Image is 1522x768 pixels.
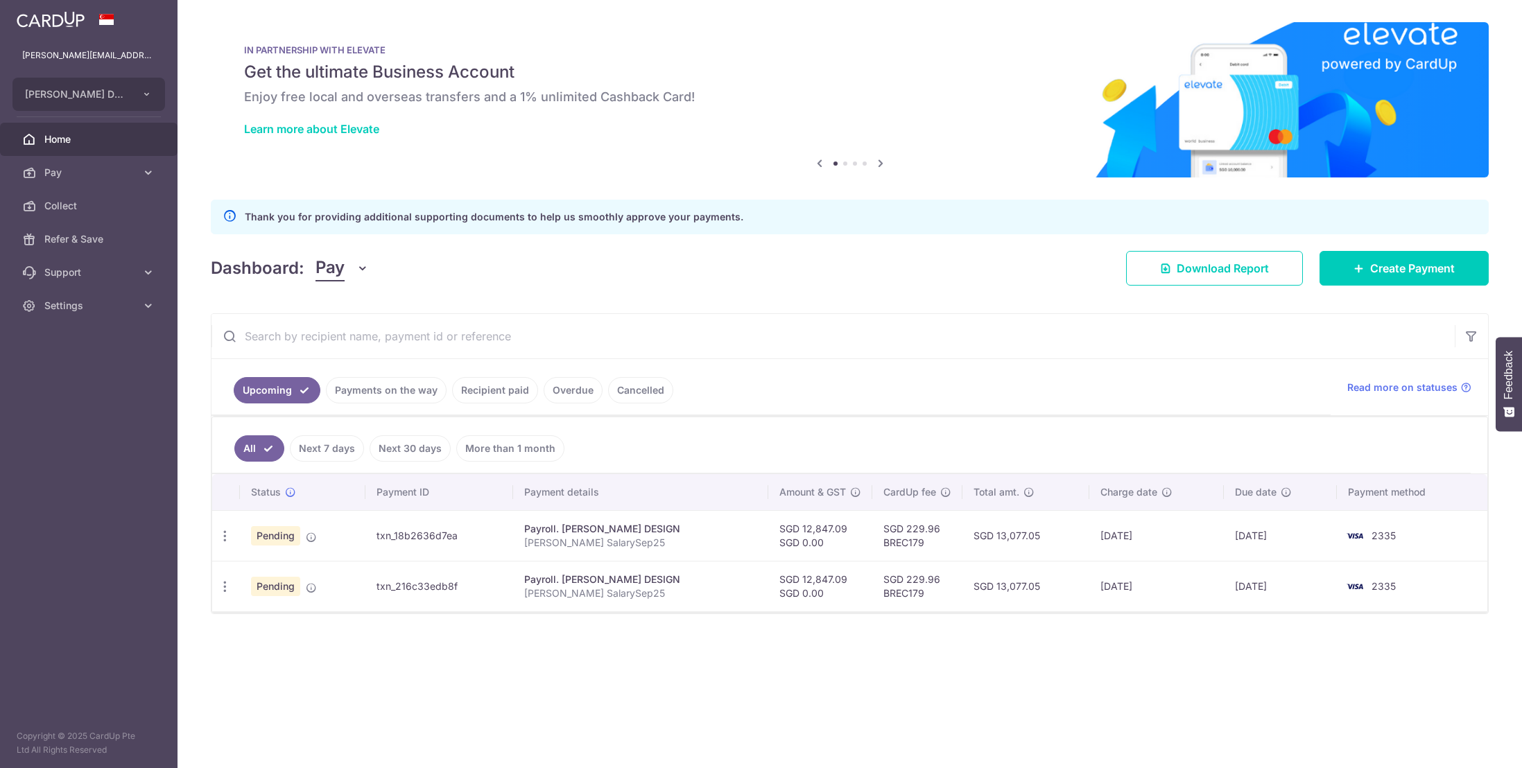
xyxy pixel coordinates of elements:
[365,510,513,561] td: txn_18b2636d7ea
[244,122,379,136] a: Learn more about Elevate
[768,510,872,561] td: SGD 12,847.09 SGD 0.00
[524,586,756,600] p: [PERSON_NAME] SalarySep25
[1126,251,1303,286] a: Download Report
[315,255,369,281] button: Pay
[1177,260,1269,277] span: Download Report
[962,510,1089,561] td: SGD 13,077.05
[1347,381,1458,394] span: Read more on statuses
[1341,527,1369,544] img: Bank Card
[974,485,1019,499] span: Total amt.
[245,209,743,225] p: Thank you for providing additional supporting documents to help us smoothly approve your payments.
[365,474,513,510] th: Payment ID
[251,485,281,499] span: Status
[608,377,673,403] a: Cancelled
[962,561,1089,611] td: SGD 13,077.05
[1347,381,1471,394] a: Read more on statuses
[211,22,1489,177] img: Renovation banner
[544,377,603,403] a: Overdue
[44,299,136,313] span: Settings
[1089,510,1224,561] td: [DATE]
[22,49,155,62] p: [PERSON_NAME][EMAIL_ADDRESS][PERSON_NAME][DOMAIN_NAME]
[1224,561,1337,611] td: [DATE]
[290,435,364,462] a: Next 7 days
[524,522,756,536] div: Payroll. [PERSON_NAME] DESIGN
[524,573,756,586] div: Payroll. [PERSON_NAME] DESIGN
[1337,474,1487,510] th: Payment method
[1372,530,1396,541] span: 2335
[244,61,1455,83] h5: Get the ultimate Business Account
[326,377,447,403] a: Payments on the way
[452,377,538,403] a: Recipient paid
[1224,510,1337,561] td: [DATE]
[211,314,1455,358] input: Search by recipient name, payment id or reference
[25,87,128,101] span: [PERSON_NAME] DESIGN
[872,510,962,561] td: SGD 229.96 BREC179
[365,561,513,611] td: txn_216c33edb8f
[1235,485,1277,499] span: Due date
[513,474,768,510] th: Payment details
[872,561,962,611] td: SGD 229.96 BREC179
[768,561,872,611] td: SGD 12,847.09 SGD 0.00
[883,485,936,499] span: CardUp fee
[244,44,1455,55] p: IN PARTNERSHIP WITH ELEVATE
[44,132,136,146] span: Home
[44,232,136,246] span: Refer & Save
[524,536,756,550] p: [PERSON_NAME] SalarySep25
[44,199,136,213] span: Collect
[1370,260,1455,277] span: Create Payment
[1100,485,1157,499] span: Charge date
[1341,578,1369,595] img: Bank Card
[1503,351,1515,399] span: Feedback
[251,577,300,596] span: Pending
[370,435,451,462] a: Next 30 days
[17,11,85,28] img: CardUp
[1433,726,1508,761] iframe: Opens a widget where you can find more information
[779,485,846,499] span: Amount & GST
[1320,251,1489,286] a: Create Payment
[1089,561,1224,611] td: [DATE]
[12,78,165,111] button: [PERSON_NAME] DESIGN
[244,89,1455,105] h6: Enjoy free local and overseas transfers and a 1% unlimited Cashback Card!
[456,435,564,462] a: More than 1 month
[1372,580,1396,592] span: 2335
[1496,337,1522,431] button: Feedback - Show survey
[44,265,136,279] span: Support
[251,526,300,546] span: Pending
[234,435,284,462] a: All
[44,166,136,180] span: Pay
[234,377,320,403] a: Upcoming
[211,256,304,281] h4: Dashboard:
[315,255,345,281] span: Pay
